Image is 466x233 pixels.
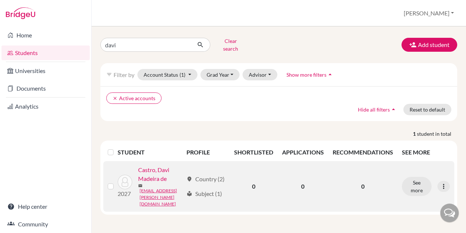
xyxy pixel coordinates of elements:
span: Show more filters [286,72,326,78]
i: arrow_drop_up [326,71,334,78]
span: mail [138,183,143,188]
button: [PERSON_NAME] [400,6,457,20]
i: clear [112,96,118,101]
a: Analytics [1,99,90,114]
span: location_on [186,176,192,182]
a: Help center [1,199,90,214]
button: Hide all filtersarrow_drop_up [352,104,403,115]
td: 0 [230,161,278,212]
th: SEE MORE [397,143,454,161]
button: Clear search [210,35,251,54]
button: clearActive accounts [106,92,162,104]
button: Account Status(1) [137,69,197,80]
a: Castro, Davi Madeira de [138,165,183,183]
p: 2027 [118,189,132,198]
th: RECOMMENDATIONS [328,143,397,161]
th: APPLICATIONS [278,143,328,161]
a: Home [1,28,90,43]
a: Documents [1,81,90,96]
a: [EMAIL_ADDRESS][PERSON_NAME][DOMAIN_NAME] [140,188,183,207]
span: Hide all filters [358,106,390,113]
img: Castro, Davi Madeira de [118,175,132,189]
div: Country (2) [186,175,225,183]
i: filter_list [106,72,112,77]
span: Help [17,5,32,12]
strong: 1 [413,130,417,138]
th: STUDENT [118,143,182,161]
i: arrow_drop_up [390,106,397,113]
span: student in total [417,130,457,138]
a: Community [1,217,90,232]
div: Subject (1) [186,189,222,198]
a: Students [1,45,90,60]
button: Add student [402,38,457,52]
a: Universities [1,63,90,78]
input: Find student by name... [100,38,191,52]
span: (1) [180,72,185,78]
td: 0 [278,161,328,212]
th: SHORTLISTED [230,143,278,161]
button: Advisor [243,69,277,80]
p: 0 [333,182,393,191]
th: PROFILE [182,143,230,161]
button: Show more filtersarrow_drop_up [280,69,340,80]
button: Grad Year [200,69,240,80]
button: Reset to default [403,104,451,115]
span: Filter by [114,71,134,78]
span: local_library [186,191,192,197]
img: Bridge-U [6,7,35,19]
button: See more [402,177,432,196]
